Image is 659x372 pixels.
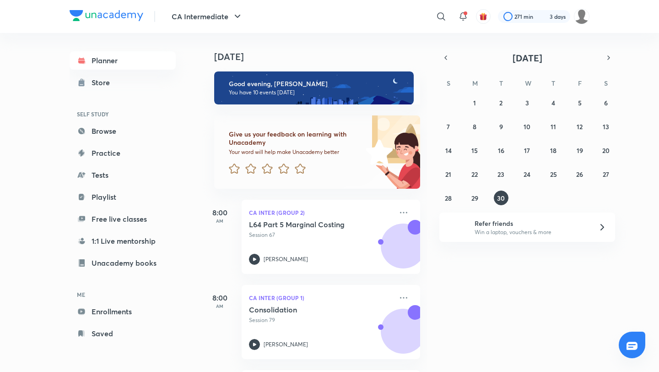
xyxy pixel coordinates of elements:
abbr: September 15, 2025 [471,146,478,155]
button: September 24, 2025 [520,167,535,181]
button: September 4, 2025 [546,95,561,110]
abbr: September 27, 2025 [603,170,609,179]
p: AM [201,303,238,309]
abbr: Friday [578,79,582,88]
abbr: Thursday [551,79,555,88]
h6: Give us your feedback on learning with Unacademy [229,130,362,147]
button: September 20, 2025 [599,143,613,158]
abbr: September 17, 2025 [524,146,530,155]
h5: 8:00 [201,207,238,218]
abbr: Monday [472,79,478,88]
abbr: September 9, 2025 [499,122,503,131]
h5: Consolidation [249,305,363,314]
abbr: September 19, 2025 [577,146,583,155]
a: Browse [70,122,176,140]
p: You have 10 events [DATE] [229,89,405,96]
button: September 22, 2025 [467,167,482,181]
p: Session 67 [249,231,393,239]
abbr: September 28, 2025 [445,194,452,202]
button: September 9, 2025 [494,119,508,134]
abbr: September 3, 2025 [525,98,529,107]
button: September 17, 2025 [520,143,535,158]
button: September 12, 2025 [573,119,587,134]
button: September 2, 2025 [494,95,508,110]
a: Store [70,73,176,92]
button: September 25, 2025 [546,167,561,181]
button: September 21, 2025 [441,167,456,181]
abbr: September 14, 2025 [445,146,452,155]
abbr: September 24, 2025 [524,170,530,179]
h5: L64 Part 5 Marginal Costing [249,220,363,229]
p: Your word will help make Unacademy better [229,148,362,156]
a: 1:1 Live mentorship [70,232,176,250]
img: streak [539,12,548,21]
abbr: September 4, 2025 [551,98,555,107]
a: Unacademy books [70,254,176,272]
abbr: Wednesday [525,79,531,88]
button: September 16, 2025 [494,143,508,158]
img: avatar [479,12,487,21]
a: Company Logo [70,10,143,23]
button: September 10, 2025 [520,119,535,134]
abbr: September 16, 2025 [498,146,504,155]
p: [PERSON_NAME] [264,340,308,349]
img: evening [214,71,414,104]
abbr: Sunday [447,79,450,88]
button: September 28, 2025 [441,191,456,205]
button: September 26, 2025 [573,167,587,181]
abbr: September 20, 2025 [602,146,610,155]
div: Store [92,77,115,88]
button: September 27, 2025 [599,167,613,181]
h6: ME [70,287,176,302]
abbr: Saturday [604,79,608,88]
button: September 23, 2025 [494,167,508,181]
abbr: September 8, 2025 [473,122,476,131]
a: Planner [70,51,176,70]
button: CA Intermediate [166,7,248,26]
button: September 14, 2025 [441,143,456,158]
abbr: September 10, 2025 [524,122,530,131]
abbr: September 2, 2025 [499,98,502,107]
a: Practice [70,144,176,162]
abbr: September 21, 2025 [445,170,451,179]
abbr: September 30, 2025 [497,194,505,202]
button: September 6, 2025 [599,95,613,110]
img: Avatar [381,229,425,273]
button: September 8, 2025 [467,119,482,134]
abbr: September 11, 2025 [551,122,556,131]
a: Tests [70,166,176,184]
abbr: September 12, 2025 [577,122,583,131]
span: [DATE] [513,52,542,64]
p: AM [201,218,238,224]
abbr: Tuesday [499,79,503,88]
img: Company Logo [70,10,143,21]
abbr: September 29, 2025 [471,194,478,202]
abbr: September 18, 2025 [550,146,556,155]
button: September 19, 2025 [573,143,587,158]
h6: SELF STUDY [70,106,176,122]
button: September 13, 2025 [599,119,613,134]
h6: Good evening, [PERSON_NAME] [229,80,405,88]
abbr: September 25, 2025 [550,170,557,179]
button: September 18, 2025 [546,143,561,158]
img: feedback_image [335,115,420,189]
abbr: September 1, 2025 [473,98,476,107]
a: Saved [70,324,176,343]
button: September 1, 2025 [467,95,482,110]
p: CA Inter (Group 1) [249,292,393,303]
button: [DATE] [452,51,602,64]
a: Free live classes [70,210,176,228]
abbr: September 5, 2025 [578,98,582,107]
img: Avatar [381,314,425,358]
a: Playlist [70,188,176,206]
button: September 15, 2025 [467,143,482,158]
abbr: September 7, 2025 [447,122,450,131]
abbr: September 22, 2025 [471,170,478,179]
button: avatar [476,9,491,24]
abbr: September 6, 2025 [604,98,608,107]
abbr: September 23, 2025 [497,170,504,179]
h6: Refer friends [475,219,587,228]
img: referral [447,218,465,236]
p: [PERSON_NAME] [264,255,308,263]
button: September 3, 2025 [520,95,535,110]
